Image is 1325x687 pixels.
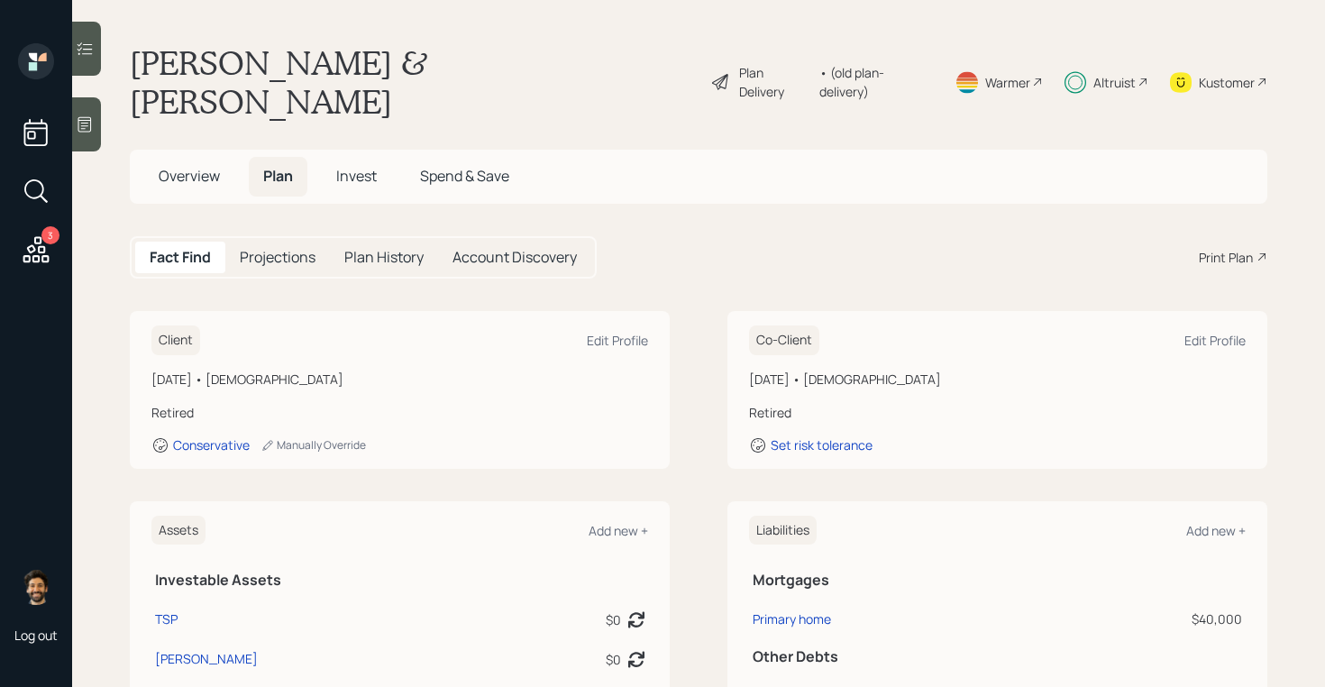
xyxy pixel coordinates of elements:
[155,572,644,589] h5: Investable Assets
[1199,248,1253,267] div: Print Plan
[130,43,696,121] h1: [PERSON_NAME] & [PERSON_NAME]
[452,249,577,266] h5: Account Discovery
[18,569,54,605] img: eric-schwartz-headshot.png
[1199,73,1255,92] div: Kustomer
[606,610,621,629] div: $0
[1052,609,1242,628] div: $40,000
[151,516,206,545] h6: Assets
[150,249,211,266] h5: Fact Find
[771,436,873,453] div: Set risk tolerance
[749,370,1246,389] div: [DATE] • [DEMOGRAPHIC_DATA]
[587,332,648,349] div: Edit Profile
[819,63,933,101] div: • (old plan-delivery)
[749,325,819,355] h6: Co-Client
[14,627,58,644] div: Log out
[173,436,250,453] div: Conservative
[1184,332,1246,349] div: Edit Profile
[739,63,810,101] div: Plan Delivery
[589,522,648,539] div: Add new +
[260,437,366,453] div: Manually Override
[749,516,817,545] h6: Liabilities
[336,166,377,186] span: Invest
[155,649,258,668] div: [PERSON_NAME]
[344,249,424,266] h5: Plan History
[155,609,178,628] div: TSP
[41,226,59,244] div: 3
[753,648,1242,665] h5: Other Debts
[985,73,1030,92] div: Warmer
[159,166,220,186] span: Overview
[151,370,648,389] div: [DATE] • [DEMOGRAPHIC_DATA]
[1093,73,1136,92] div: Altruist
[1186,522,1246,539] div: Add new +
[263,166,293,186] span: Plan
[753,572,1242,589] h5: Mortgages
[749,403,1246,422] div: Retired
[753,609,831,628] div: Primary home
[420,166,509,186] span: Spend & Save
[606,650,621,669] div: $0
[240,249,315,266] h5: Projections
[151,403,648,422] div: Retired
[151,325,200,355] h6: Client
